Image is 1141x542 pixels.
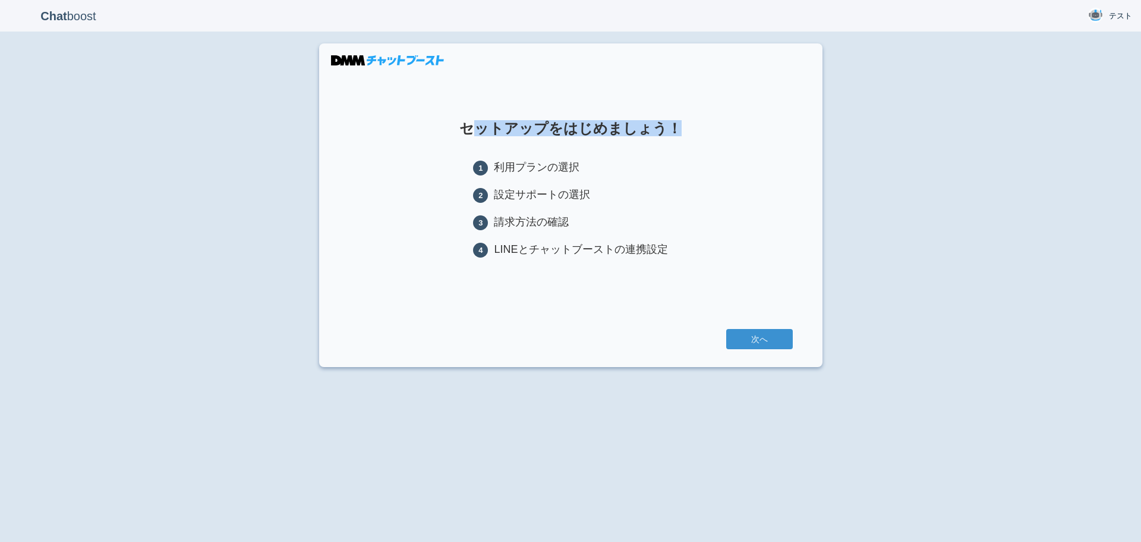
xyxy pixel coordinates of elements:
a: 次へ [726,329,793,349]
span: 1 [473,161,488,176]
img: DMMチャットブースト [331,55,444,65]
span: 2 [473,188,488,203]
li: 利用プランの選択 [473,160,667,176]
img: User Image [1088,8,1103,23]
span: 4 [473,243,488,258]
li: 設定サポートの選択 [473,187,667,203]
h1: セットアップをはじめましょう！ [349,121,793,136]
span: テスト [1109,10,1132,22]
p: boost [9,1,128,31]
li: LINEとチャットブーストの連携設定 [473,242,667,258]
b: Chat [40,10,67,23]
li: 請求方法の確認 [473,215,667,230]
span: 3 [473,215,488,230]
